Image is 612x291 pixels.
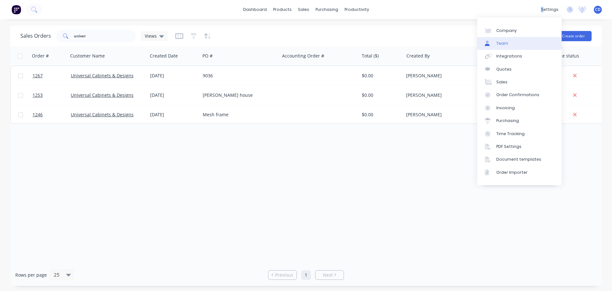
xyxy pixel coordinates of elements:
a: Company [477,24,562,37]
div: [DATE] [150,111,198,118]
div: Mesh frame [203,111,273,118]
div: Total ($) [362,53,379,59]
div: Invoicing [496,105,515,111]
div: Customer Name [70,53,105,59]
div: Integrations [496,53,522,59]
a: Document templates [477,153,562,166]
span: 1246 [33,111,43,118]
a: Quotes [477,63,562,76]
a: Page 1 is your current page [301,270,311,280]
a: 1253 [33,86,71,105]
a: Purchasing [477,114,562,127]
div: Team [496,41,508,46]
a: Invoicing [477,102,562,114]
a: Previous page [268,272,296,278]
div: Invoice status [550,53,579,59]
div: [DATE] [150,92,198,98]
div: Created Date [150,53,178,59]
a: Universal Cabinets & Designs [71,73,134,79]
span: 1267 [33,73,43,79]
div: settings [538,5,562,14]
a: Next page [316,272,344,278]
input: Search... [74,30,136,42]
div: Accounting Order # [282,53,324,59]
ul: Pagination [266,270,346,280]
div: Sales [496,79,507,85]
h1: Sales Orders [20,33,51,39]
a: PDF Settings [477,140,562,153]
div: [PERSON_NAME] [406,111,477,118]
a: Integrations [477,50,562,63]
span: Views [145,33,157,39]
div: [PERSON_NAME] house [203,92,273,98]
span: Previous [275,272,293,278]
span: 1253 [33,92,43,98]
a: Order Confirmations [477,88,562,101]
div: [PERSON_NAME] [406,73,477,79]
div: Purchasing [496,118,519,124]
a: Order Importer [477,166,562,179]
div: [PERSON_NAME] [406,92,477,98]
a: Time Tracking [477,127,562,140]
div: Document templates [496,157,541,162]
div: purchasing [312,5,341,14]
button: Create order [555,31,592,41]
div: $0.00 [362,92,399,98]
a: 1267 [33,66,71,85]
div: $0.00 [362,111,399,118]
span: Next [323,272,333,278]
div: Time Tracking [496,131,525,137]
div: Order Confirmations [496,92,539,98]
div: $0.00 [362,73,399,79]
span: Rows per page [15,272,47,278]
a: Universal Cabinets & Designs [71,111,134,118]
a: Sales [477,76,562,88]
span: CD [595,7,601,12]
a: 1246 [33,105,71,124]
a: dashboard [240,5,270,14]
div: productivity [341,5,372,14]
div: Created By [406,53,430,59]
div: Company [496,28,517,34]
div: [DATE] [150,73,198,79]
div: sales [295,5,312,14]
div: PDF Settings [496,144,521,149]
img: Factory [11,5,21,14]
div: Order Importer [496,170,528,175]
div: Quotes [496,66,512,72]
div: Order # [32,53,49,59]
div: 9036 [203,73,273,79]
div: PO # [202,53,213,59]
div: products [270,5,295,14]
a: Team [477,37,562,50]
a: Universal Cabinets & Designs [71,92,134,98]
